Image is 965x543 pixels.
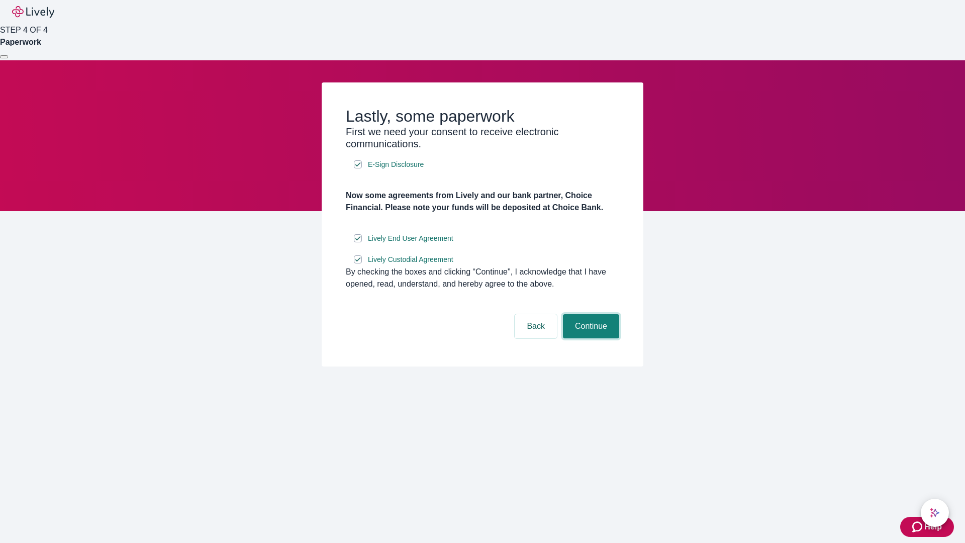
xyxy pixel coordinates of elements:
[346,266,619,290] div: By checking the boxes and clicking “Continue", I acknowledge that I have opened, read, understand...
[900,517,954,537] button: Zendesk support iconHelp
[563,314,619,338] button: Continue
[346,190,619,214] h4: Now some agreements from Lively and our bank partner, Choice Financial. Please note your funds wi...
[930,508,940,518] svg: Lively AI Assistant
[366,253,455,266] a: e-sign disclosure document
[924,521,942,533] span: Help
[12,6,54,18] img: Lively
[912,521,924,533] svg: Zendesk support icon
[368,233,453,244] span: Lively End User Agreement
[921,499,949,527] button: chat
[346,126,619,150] h3: First we need your consent to receive electronic communications.
[368,254,453,265] span: Lively Custodial Agreement
[515,314,557,338] button: Back
[346,107,619,126] h2: Lastly, some paperwork
[366,232,455,245] a: e-sign disclosure document
[366,158,426,171] a: e-sign disclosure document
[368,159,424,170] span: E-Sign Disclosure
